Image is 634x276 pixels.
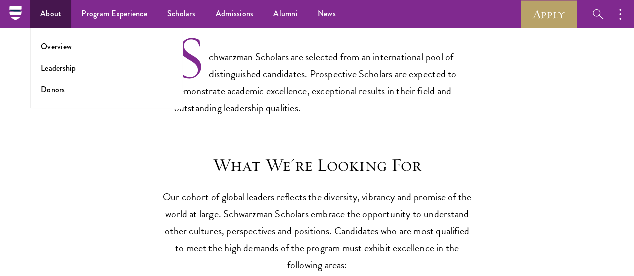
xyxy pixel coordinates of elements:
[41,62,76,74] a: Leadership
[162,188,473,273] p: Our cohort of global leaders reflects the diversity, vibrancy and promise of the world at large. ...
[174,33,460,116] p: Schwarzman Scholars are selected from an international pool of distinguished candidates. Prospect...
[162,154,473,175] h3: What We're Looking For
[41,41,72,52] a: Overview
[41,84,65,95] a: Donors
